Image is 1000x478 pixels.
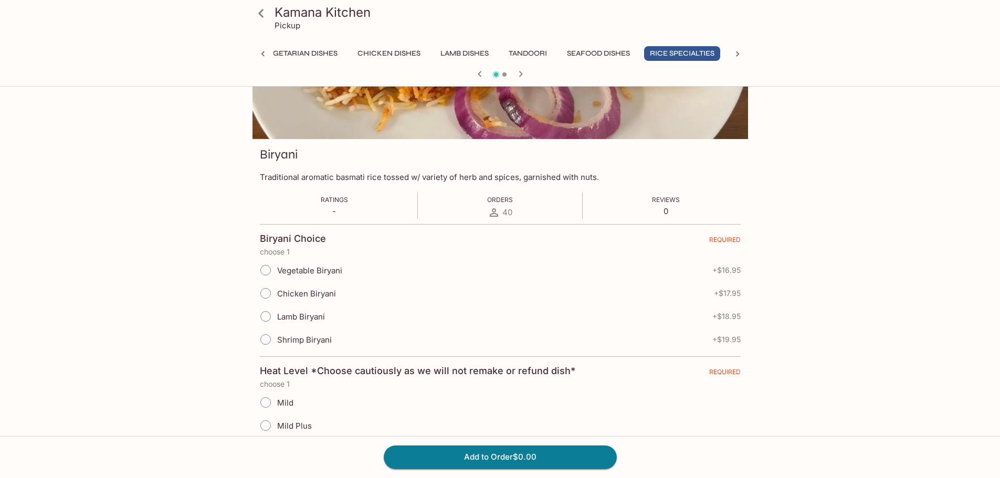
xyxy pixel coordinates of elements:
button: Lamb Dishes [435,46,494,61]
span: + $17.95 [714,289,741,298]
span: Orders [487,196,513,204]
span: Mild Plus [277,421,312,431]
p: 0 [652,206,680,216]
h3: Kamana Kitchen [275,4,744,20]
span: Chicken Biryani [277,289,336,299]
button: Add to Order$0.00 [384,445,617,469]
button: Seafood Dishes [561,46,636,61]
h4: Heat Level *Choose cautiously as we will not remake or refund dish* [260,365,575,377]
span: + $19.95 [712,335,741,344]
span: Ratings [321,196,348,204]
span: Vegetable Biryani [277,265,342,275]
p: Traditional aromatic basmati rice tossed w/ variety of herb and spices, garnished with nuts. [260,172,741,182]
span: 40 [502,207,512,217]
span: REQUIRED [709,236,741,248]
span: Reviews [652,196,680,204]
span: Mild [277,398,293,408]
button: Tandoori [503,46,553,61]
button: Chicken Dishes [352,46,426,61]
p: Pickup [275,20,300,30]
span: Shrimp Biryani [277,335,332,345]
span: REQUIRED [709,368,741,380]
span: Lamb Biryani [277,312,325,322]
h4: Biryani Choice [260,233,326,245]
span: + $16.95 [712,266,741,274]
h3: Biryani [260,146,298,163]
p: - [321,206,348,216]
button: Rice Specialties [644,46,720,61]
p: choose 1 [260,248,741,256]
span: + $18.95 [712,312,741,321]
button: Vegetarian Dishes [258,46,343,61]
p: choose 1 [260,380,741,388]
